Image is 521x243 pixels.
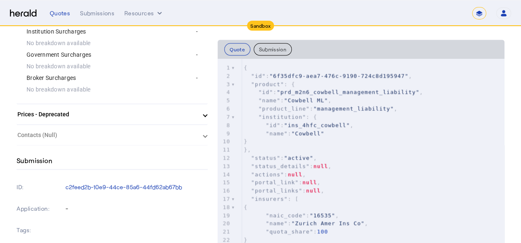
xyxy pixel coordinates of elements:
[244,204,247,210] span: {
[218,162,231,171] div: 13
[266,229,313,235] span: "quota_share"
[244,97,332,103] span: : ,
[244,138,247,144] span: }
[218,80,231,89] div: 3
[251,171,284,178] span: "actions"
[284,155,313,161] span: "active"
[251,188,303,194] span: "portal_links"
[244,196,299,202] span: : [
[218,212,231,220] div: 19
[259,97,281,103] span: "name"
[218,219,231,228] div: 20
[10,10,36,17] img: Herald Logo
[244,155,317,161] span: : ,
[244,89,423,95] span: : ,
[17,104,208,124] mat-expansion-panel-header: Prices - Deprecated
[259,106,310,112] span: "product_line"
[259,89,273,95] span: "id"
[244,171,306,178] span: : ,
[218,88,231,96] div: 4
[291,220,365,226] span: "Zurich Amer Ins Co"
[244,229,328,235] span: :
[218,113,231,121] div: 7
[218,130,231,138] div: 9
[266,122,280,128] span: "id"
[251,196,288,202] span: "insurers"
[80,9,114,17] div: Submissions
[65,183,208,191] p: c2feed2b-10e9-44ce-85a6-44fd62ab67bb
[244,188,324,194] span: : ,
[306,188,320,194] span: null
[254,43,292,55] button: Submission
[27,85,198,94] div: No breakdown available
[27,27,112,36] div: Institution Surcharges
[17,181,64,193] p: ID:
[218,121,231,130] div: 8
[112,74,198,82] div: -
[17,203,64,214] p: Application:
[244,65,247,71] span: {
[224,43,250,55] button: Quote
[247,21,274,31] div: Sandbox
[317,229,328,235] span: 100
[244,130,324,137] span: :
[218,203,231,212] div: 18
[244,179,320,185] span: : ,
[218,96,231,105] div: 5
[284,122,350,128] span: "ins_4hfc_cowbell"
[266,130,288,137] span: "name"
[27,51,112,59] div: Government Surcharges
[218,105,231,113] div: 6
[251,155,281,161] span: "status"
[218,178,231,187] div: 15
[266,212,306,219] span: "naic_code"
[313,163,328,169] span: null
[218,187,231,195] div: 16
[65,205,208,213] p: -
[259,114,306,120] span: "institution"
[218,137,231,146] div: 10
[27,74,112,82] div: Broker Surcharges
[244,114,317,120] span: : {
[251,81,284,87] span: "product"
[244,73,412,79] span: : ,
[288,171,302,178] span: null
[112,51,198,59] div: -
[244,147,251,153] span: },
[266,220,288,226] span: "name"
[251,163,310,169] span: "status_details"
[218,64,231,72] div: 1
[244,237,247,243] span: }
[244,220,368,226] span: : ,
[244,163,332,169] span: : ,
[244,212,339,219] span: : ,
[27,39,198,47] div: No breakdown available
[112,27,198,36] div: -
[284,97,328,103] span: "Cowbell ML"
[244,106,397,112] span: : ,
[218,195,231,203] div: 17
[218,228,231,236] div: 21
[269,73,408,79] span: "6f35dfc9-aea7-476c-9190-724c8d195947"
[218,146,231,154] div: 11
[218,72,231,80] div: 2
[313,106,394,112] span: "management_liability"
[50,9,70,17] div: Quotes
[251,179,299,185] span: "portal_link"
[27,62,198,70] div: No breakdown available
[17,156,52,166] h4: Submission
[291,130,324,137] span: "Cowbell"
[218,171,231,179] div: 14
[218,154,231,162] div: 12
[17,110,197,119] mat-panel-title: Prices - Deprecated
[251,73,266,79] span: "id"
[302,179,317,185] span: null
[310,212,335,219] span: "16535"
[17,224,64,236] p: Tags:
[244,122,354,128] span: : ,
[277,89,419,95] span: "prd_m2n6_cowbell_management_liability"
[124,9,164,17] button: Resources dropdown menu
[244,81,295,87] span: : {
